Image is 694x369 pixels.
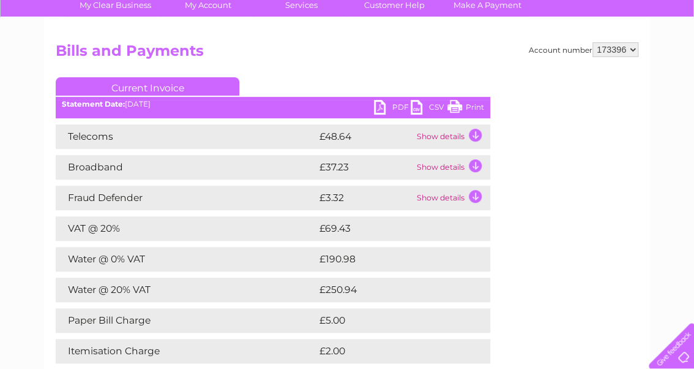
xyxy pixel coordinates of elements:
a: Current Invoice [56,77,239,96]
td: £190.98 [316,247,468,272]
td: Itemisation Charge [56,339,316,363]
td: Broadband [56,155,316,180]
td: Water @ 0% VAT [56,247,316,272]
a: Water [479,52,502,61]
a: PDF [374,100,411,118]
h2: Bills and Payments [56,42,638,66]
td: £2.00 [316,339,462,363]
td: VAT @ 20% [56,216,316,241]
div: Clear Business is a trading name of Verastar Limited (registered in [GEOGRAPHIC_DATA] No. 3667643... [59,7,637,59]
td: Fraud Defender [56,186,316,210]
a: Contact [613,52,643,61]
a: Log out [654,52,682,61]
a: CSV [411,100,447,118]
td: £69.43 [316,216,466,241]
b: Statement Date: [62,99,125,108]
td: Telecoms [56,124,316,149]
td: Show details [414,186,490,210]
a: Blog [588,52,605,61]
td: Show details [414,155,490,180]
td: £5.00 [316,308,462,333]
div: Account number [529,42,638,57]
td: Paper Bill Charge [56,308,316,333]
td: £3.32 [316,186,414,210]
a: Telecoms [543,52,580,61]
a: 0333 014 3131 [463,6,548,21]
a: Energy [509,52,536,61]
td: £48.64 [316,124,414,149]
div: [DATE] [56,100,490,108]
td: Water @ 20% VAT [56,278,316,302]
td: £37.23 [316,155,414,180]
a: Print [447,100,484,118]
td: £250.94 [316,278,469,302]
td: Show details [414,124,490,149]
img: logo.png [24,32,87,69]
